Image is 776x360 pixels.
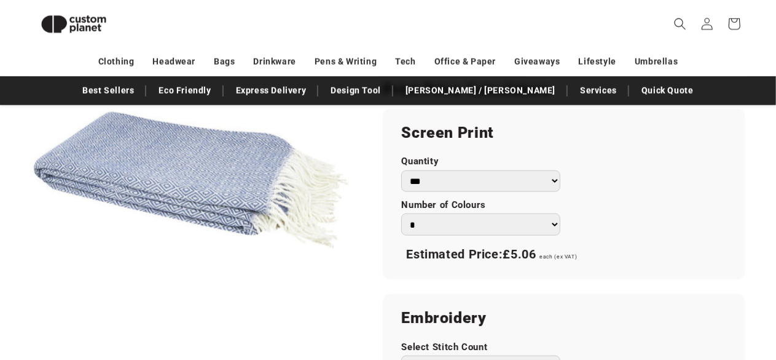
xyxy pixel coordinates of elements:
label: Select Stitch Count [401,342,727,353]
a: Drinkware [254,51,296,73]
a: Best Sellers [76,80,140,102]
a: Services [574,80,623,102]
a: Office & Paper [434,51,496,73]
h2: Embroidery [401,308,727,328]
a: Headwear [152,51,195,73]
a: Express Delivery [230,80,313,102]
span: £5.06 [503,247,536,262]
h2: Screen Print [401,123,727,143]
iframe: Chat Widget [715,301,776,360]
a: [PERSON_NAME] / [PERSON_NAME] [399,80,562,102]
label: Number of Colours [401,199,727,211]
media-gallery: Gallery Viewer [31,18,352,340]
a: Design Tool [324,80,387,102]
a: Bags [214,51,235,73]
a: Lifestyle [579,51,616,73]
img: Custom Planet [31,5,117,44]
a: Eco Friendly [152,80,217,102]
a: Umbrellas [635,51,678,73]
div: Estimated Price: [401,242,727,268]
a: Giveaways [514,51,560,73]
summary: Search [667,10,694,38]
a: Clothing [98,51,135,73]
a: Quick Quote [635,80,700,102]
span: each (ex VAT) [539,254,577,260]
a: Pens & Writing [315,51,377,73]
label: Quantity [401,156,727,167]
a: Tech [395,51,415,73]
